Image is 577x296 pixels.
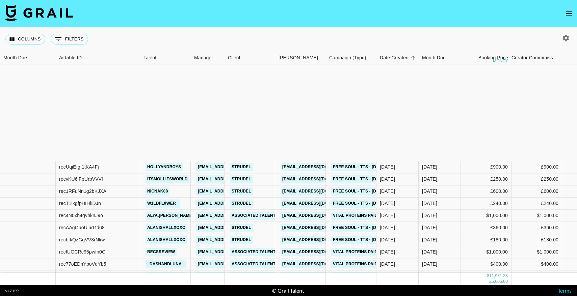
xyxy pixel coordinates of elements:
a: [EMAIL_ADDRESS][DOMAIN_NAME] [281,224,356,232]
div: Date Created [380,51,409,64]
a: Associated Talent Inc [230,248,286,256]
button: Sort [409,53,418,62]
div: Booker [275,51,326,64]
div: Sep '25 [422,212,437,219]
div: Talent [140,51,191,64]
div: Sep '25 [422,176,437,183]
div: Sep '25 [422,261,437,268]
div: 11,931.28 [489,273,508,279]
div: £240.00 [461,198,512,210]
div: recUqiEfgI1tKA4Fj [59,164,99,171]
div: [PERSON_NAME] [279,51,318,64]
div: Sep '25 [422,164,437,171]
a: Free Soul - TTS - [DATE] [331,163,387,171]
div: rec77oEDnYboVqYb5 [59,261,106,268]
div: Month Due [3,51,27,64]
div: rec1RFuNn1g2bKJXA [59,188,106,195]
a: Free Soul - TTS - [DATE] [331,187,387,196]
div: $1,000.00 [537,212,558,219]
div: 9/5/2025 [380,225,395,231]
a: Free Soul - TTS - [DATE] [331,224,387,232]
div: 5,005.00 [492,279,508,285]
div: Sep '25 [422,225,437,231]
div: © Grail Talent [272,287,304,294]
div: Sep '25 [422,237,437,243]
div: £180.00 [461,234,512,246]
div: Client [228,51,240,64]
div: Airtable ID [56,51,140,64]
a: Associated Talent Inc [230,260,286,268]
a: Vital Proteins Paid August [331,248,398,256]
button: Select columns [5,34,45,45]
div: £360.00 [461,222,512,234]
a: [EMAIL_ADDRESS][DOMAIN_NAME] [281,199,356,208]
a: [EMAIL_ADDRESS][DOMAIN_NAME] [281,187,356,196]
a: Vital Proteins Paid August [331,211,398,220]
div: Month Due [422,51,446,64]
div: 9/4/2025 [380,212,395,219]
a: [EMAIL_ADDRESS][DOMAIN_NAME] [196,260,272,268]
a: Vital Proteins Paid August [331,260,398,268]
div: v 1.7.100 [5,289,19,293]
div: 9/4/2025 [380,200,395,207]
a: [EMAIL_ADDRESS][DOMAIN_NAME] [196,175,272,183]
div: Sep '25 [422,200,437,207]
a: nicnak88 [146,187,169,196]
div: £360.00 [541,225,558,231]
div: Sep '25 [422,249,437,256]
div: £250.00 [541,176,558,183]
div: £900.00 [461,161,512,173]
div: Airtable ID [59,51,82,64]
a: hollyandboys [146,163,183,171]
div: 9/9/2025 [380,261,395,268]
a: [EMAIL_ADDRESS][DOMAIN_NAME] [196,163,272,171]
div: Month Due [419,51,461,64]
div: Sep '25 [422,188,437,195]
div: £240.00 [541,200,558,207]
a: Free Soul - TTS - [DATE] [331,236,387,244]
a: [EMAIL_ADDRESS][DOMAIN_NAME] [196,224,272,232]
div: Creator Commmission Override [512,51,562,64]
img: Grail Talent [5,5,73,21]
a: alanishallxoxo [146,224,187,232]
a: [EMAIL_ADDRESS][DOMAIN_NAME] [281,248,356,256]
div: 9/4/2025 [380,164,395,171]
a: Strudel [230,236,253,244]
div: Booking Price [478,51,508,64]
a: itsmolliesworld [146,175,189,183]
a: [EMAIL_ADDRESS][DOMAIN_NAME] [196,211,272,220]
a: Terms [558,287,572,294]
a: Free Soul - TTS - [DATE] [331,175,387,183]
div: Talent [143,51,156,64]
div: $1,000.00 [537,249,558,256]
div: £600.00 [461,185,512,198]
a: [EMAIL_ADDRESS][DOMAIN_NAME] [281,236,356,244]
div: £600.00 [541,188,558,195]
div: 9/9/2025 [380,249,395,256]
div: $1,000.00 [461,246,512,258]
div: recvKU6lFpUrbVVVf [59,176,103,183]
div: Campaign (Type) [326,51,376,64]
a: [EMAIL_ADDRESS][DOMAIN_NAME] [281,272,356,280]
a: [EMAIL_ADDRESS][DOMAIN_NAME] [281,211,356,220]
div: Manager [194,51,213,64]
a: Strudel [230,175,253,183]
div: recT1lkgfpHIHkDJn [59,200,101,207]
a: _dashandluna_ [146,272,186,280]
div: recfUGCRc95pwfn0C [59,249,105,256]
a: [EMAIL_ADDRESS][DOMAIN_NAME] [281,163,356,171]
a: Strudel [230,163,253,171]
div: £900.00 [541,164,558,171]
div: $1,000.00 [461,210,512,222]
div: Campaign (Type) [329,51,366,64]
a: Strudel [230,199,253,208]
a: w1ldfl0wer_ [146,199,180,208]
div: £ [489,279,492,285]
a: [EMAIL_ADDRESS][DOMAIN_NAME] [196,248,272,256]
div: recbfkQzGgVV3rNkw [59,237,105,243]
a: Associated Talent Inc [230,272,286,280]
a: [EMAIL_ADDRESS][DOMAIN_NAME] [281,260,356,268]
div: $400.00 [461,258,512,270]
div: Creator Commmission Override [512,51,559,64]
div: money [493,59,508,63]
